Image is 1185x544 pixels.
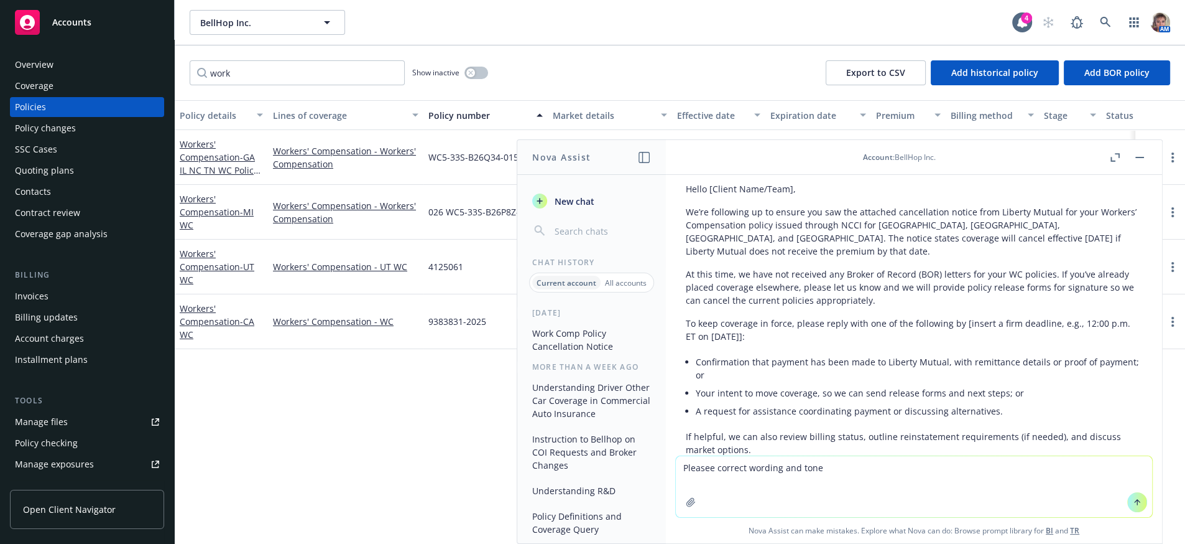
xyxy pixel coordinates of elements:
[770,109,852,122] div: Expiration date
[1165,260,1180,274] a: more
[15,203,80,223] div: Contract review
[15,76,53,96] div: Coverage
[552,222,651,240] input: Search chats
[696,353,1142,384] li: Confirmation that payment has been made to Liberty Mutual, with remittance details or proof of pa...
[10,161,164,181] a: Quoting plans
[10,307,164,327] a: Billing updates
[686,205,1142,258] p: We’re following up to ensure you saw the attached cancellation notice from Liberty Mutual for you...
[1093,10,1118,35] a: Search
[268,100,423,130] button: Lines of coverage
[1165,150,1180,165] a: more
[15,118,76,138] div: Policy changes
[10,76,164,96] a: Coverage
[931,60,1059,85] button: Add historical policy
[553,139,667,165] div: Liberty Mutual Insurance Company, Liberty Mutual, National Council on Compensation Insurance (NCCI)
[1044,109,1082,122] div: Stage
[423,100,548,130] button: Policy number
[1106,109,1182,122] div: Status
[15,433,78,453] div: Policy checking
[676,456,1152,517] textarea: Pleasee correct wording and tone
[677,109,747,122] div: Effective date
[951,67,1038,78] span: Add historical policy
[10,55,164,75] a: Overview
[428,260,463,273] span: 4125061
[686,430,1142,456] p: If helpful, we can also review billing status, outline reinstatement requirements (if needed), an...
[527,323,656,357] button: Work Comp Policy Cancellation Notice
[671,518,1157,543] span: Nova Assist can make mistakes. Explore what Nova can do: Browse prompt library for and
[273,199,418,225] a: Workers' Compensation - Workers' Compensation
[428,205,534,218] span: 026 WC5-33S-B26P8Z-015
[180,193,254,231] a: Workers' Compensation
[1046,525,1053,536] a: BI
[605,278,647,288] p: All accounts
[553,109,653,122] div: Market details
[10,454,164,474] a: Manage exposures
[1070,525,1079,536] a: TR
[672,100,765,130] button: Effective date
[1084,67,1150,78] span: Add BOR policy
[180,151,261,189] span: - GA IL NC TN WC Policy (NCCI)
[846,67,905,78] span: Export to CSV
[10,350,164,370] a: Installment plans
[686,182,1142,195] p: Hello [Client Name/Team],
[1165,205,1180,220] a: more
[428,315,486,328] span: 9383831-2025
[1064,60,1170,85] button: Add BOR policy
[273,260,418,273] a: Workers' Compensation - UT WC
[517,257,666,268] div: Chat History
[527,481,656,501] button: Understanding R&D
[10,203,164,223] a: Contract review
[200,16,308,29] span: BellHop Inc.
[532,151,591,164] h1: Nova Assist
[273,109,405,122] div: Lines of coverage
[15,182,51,202] div: Contacts
[527,190,656,212] button: New chat
[273,315,418,328] a: Workers' Compensation - WC
[10,97,164,117] a: Policies
[15,454,94,474] div: Manage exposures
[15,350,88,370] div: Installment plans
[826,60,926,85] button: Export to CSV
[10,139,164,159] a: SSC Cases
[15,476,96,495] div: Manage certificates
[10,5,164,40] a: Accounts
[15,412,68,432] div: Manage files
[15,55,53,75] div: Overview
[273,144,418,171] a: Workers' Compensation - Workers' Compensation
[10,286,164,306] a: Invoices
[1039,100,1101,130] button: Stage
[527,506,656,540] button: Policy Definitions and Coverage Query
[10,395,164,407] div: Tools
[1064,10,1089,35] a: Report a Bug
[23,503,116,516] span: Open Client Navigator
[527,377,656,424] button: Understanding Driver Other Car Coverage in Commercial Auto Insurance
[1036,10,1061,35] a: Start snowing
[15,97,46,117] div: Policies
[10,224,164,244] a: Coverage gap analysis
[190,60,405,85] input: Filter by keyword...
[10,269,164,281] div: Billing
[527,429,656,476] button: Instruction to Bellhop on COI Requests and Broker Changes
[428,151,519,164] span: WC5-33S-B26Q34-015
[52,17,91,27] span: Accounts
[15,161,74,181] div: Quoting plans
[175,100,268,130] button: Policy details
[180,248,254,286] a: Workers' Compensation
[537,278,596,288] p: Current account
[190,10,345,35] button: BellHop Inc.
[946,100,1039,130] button: Billing method
[686,317,1142,343] p: To keep coverage in force, please reply with one of the following by [insert a firm deadline, e.g...
[696,384,1142,402] li: Your intent to move coverage, so we can send release forms and next steps; or
[1150,12,1170,32] img: photo
[10,412,164,432] a: Manage files
[765,100,871,130] button: Expiration date
[1021,12,1032,24] div: 4
[10,118,164,138] a: Policy changes
[517,362,666,372] div: More than a week ago
[517,307,666,318] div: [DATE]
[15,224,108,244] div: Coverage gap analysis
[10,476,164,495] a: Manage certificates
[15,139,57,159] div: SSC Cases
[412,67,459,78] span: Show inactive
